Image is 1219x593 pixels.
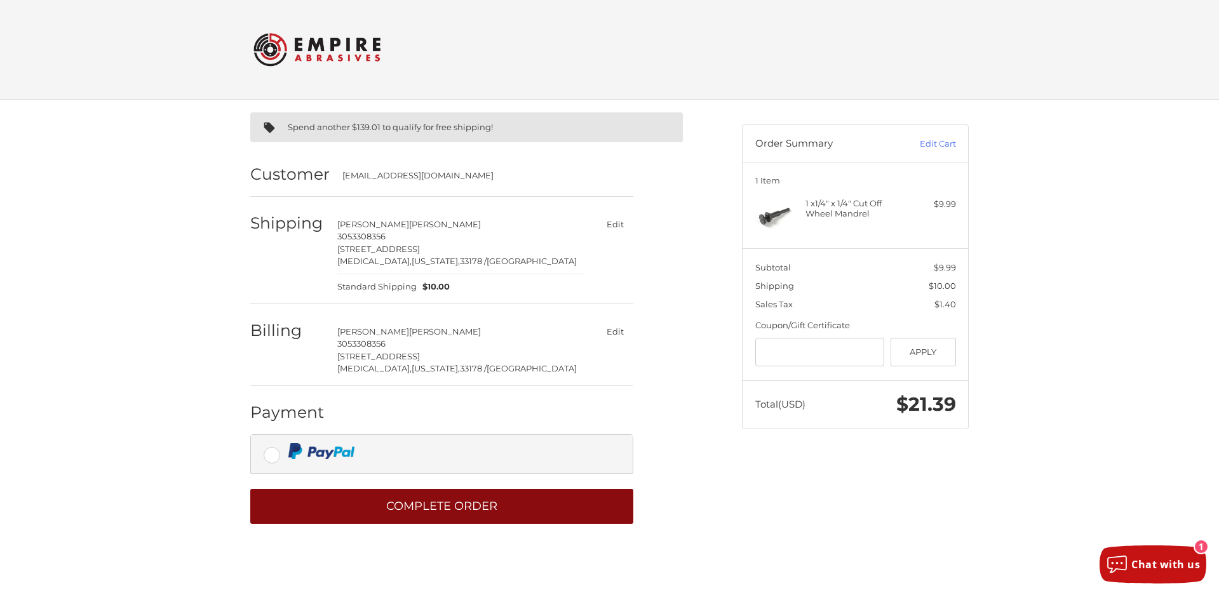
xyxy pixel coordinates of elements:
button: Complete order [250,489,633,524]
span: 3053308356 [337,338,386,349]
span: Chat with us [1131,557,1200,571]
span: Subtotal [755,262,791,272]
span: $10.00 [929,281,956,291]
span: $1.40 [934,299,956,309]
h3: Order Summary [755,138,892,150]
span: [MEDICAL_DATA], [337,256,412,266]
h2: Payment [250,403,325,422]
img: Empire Abrasives [253,25,381,74]
span: [PERSON_NAME] [409,326,481,336]
span: [GEOGRAPHIC_DATA] [487,256,577,266]
h2: Billing [250,321,325,340]
span: [US_STATE], [412,363,460,373]
span: [STREET_ADDRESS] [337,351,420,361]
span: Shipping [755,281,794,291]
span: [US_STATE], [412,256,460,266]
span: [PERSON_NAME] [337,219,409,229]
button: Apply [891,338,956,366]
div: $9.99 [906,198,956,211]
span: Sales Tax [755,299,793,309]
span: $9.99 [934,262,956,272]
a: Edit Cart [892,138,956,150]
span: Total (USD) [755,398,805,410]
span: 33178 / [460,256,487,266]
span: $10.00 [417,281,450,293]
span: 33178 / [460,363,487,373]
span: Standard Shipping [337,281,417,293]
h4: 1 x 1/4" x 1/4" Cut Off Wheel Mandrel [805,198,903,219]
button: Edit [596,323,633,341]
span: 3053308356 [337,231,386,241]
h2: Shipping [250,213,325,233]
input: Gift Certificate or Coupon Code [755,338,885,366]
span: [MEDICAL_DATA], [337,363,412,373]
img: PayPal icon [288,443,355,459]
span: Spend another $139.01 to qualify for free shipping! [288,122,493,132]
span: [PERSON_NAME] [409,219,481,229]
span: [STREET_ADDRESS] [337,244,420,254]
span: $21.39 [896,392,956,416]
button: Edit [596,215,633,234]
div: Coupon/Gift Certificate [755,319,956,332]
span: [PERSON_NAME] [337,326,409,336]
div: [EMAIL_ADDRESS][DOMAIN_NAME] [342,170,621,182]
button: Chat with us [1100,545,1206,583]
h3: 1 Item [755,175,956,185]
h2: Customer [250,164,330,184]
span: [GEOGRAPHIC_DATA] [487,363,577,373]
div: 1 [1195,540,1208,553]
